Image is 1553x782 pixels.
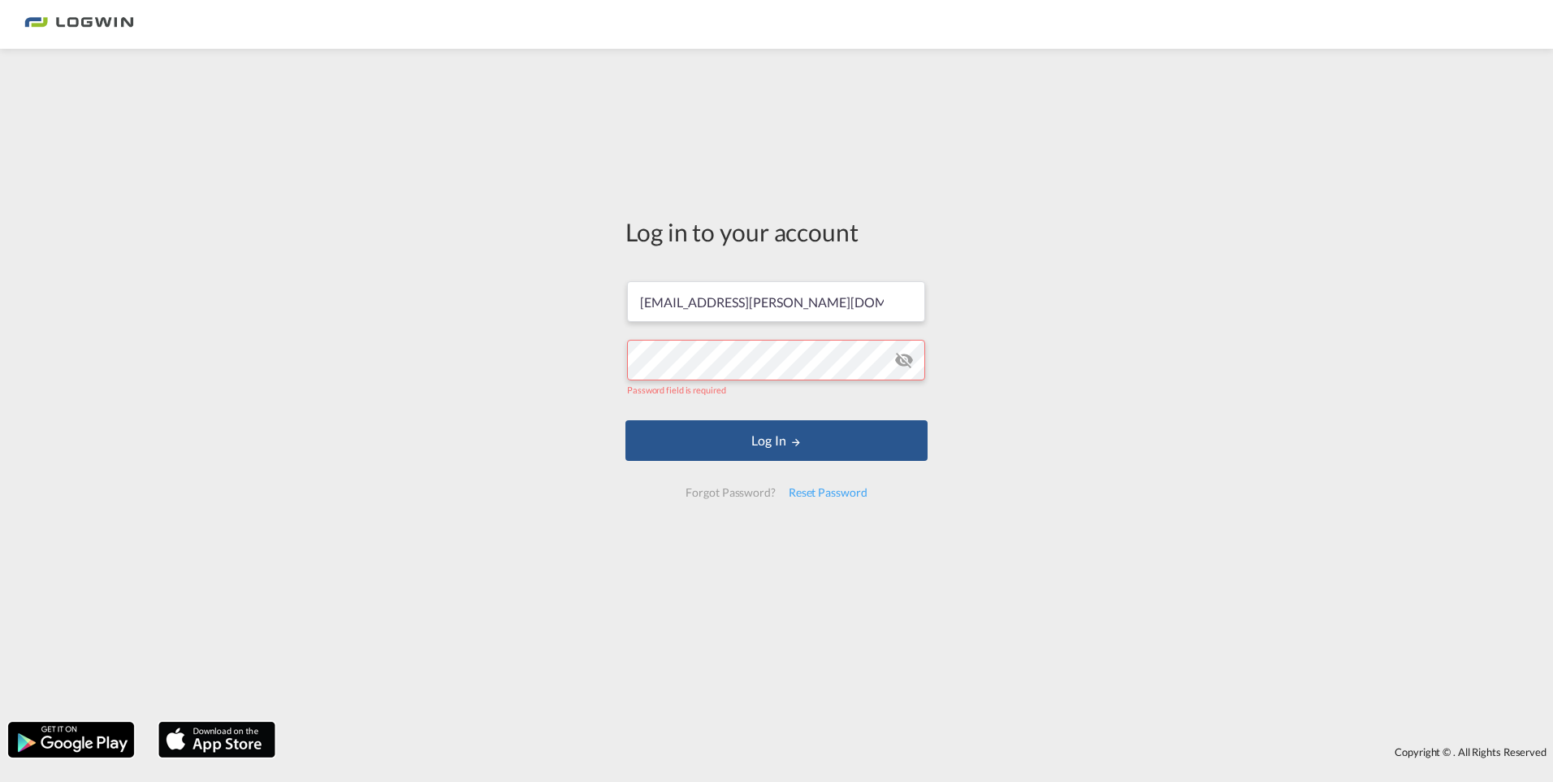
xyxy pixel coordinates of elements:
[679,478,781,507] div: Forgot Password?
[24,7,134,43] img: bc73a0e0d8c111efacd525e4c8ad7d32.png
[894,350,914,370] md-icon: icon-eye-off
[283,738,1553,766] div: Copyright © . All Rights Reserved
[625,420,928,461] button: LOGIN
[6,720,136,759] img: google.png
[627,281,925,322] input: Enter email/phone number
[625,215,928,249] div: Log in to your account
[782,478,874,507] div: Reset Password
[157,720,277,759] img: apple.png
[627,384,725,395] span: Password field is required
